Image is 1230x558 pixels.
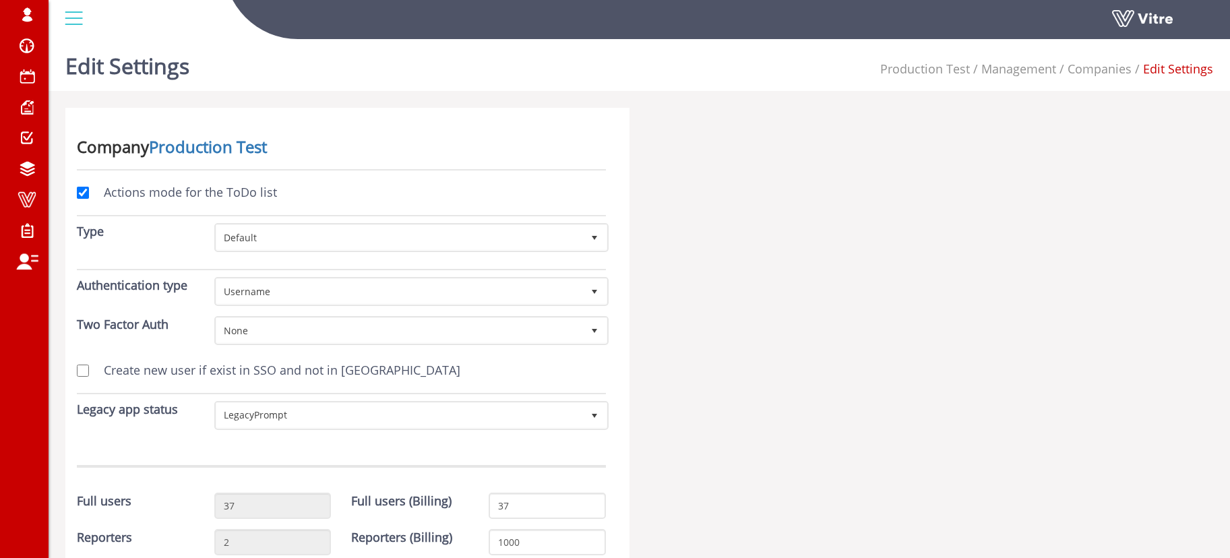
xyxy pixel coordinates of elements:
[77,277,187,294] label: Authentication type
[216,403,582,427] span: LegacyPrompt
[77,401,178,418] label: Legacy app status
[582,403,607,427] span: select
[582,318,607,342] span: select
[77,365,89,377] input: Create new user if exist in SSO and not in [GEOGRAPHIC_DATA]
[351,493,452,510] label: Full users (Billing)
[149,135,267,158] a: Production Test
[77,187,89,199] input: Actions mode for the ToDo list
[216,318,582,342] span: None
[880,61,970,77] a: Production Test
[216,279,582,303] span: Username
[970,61,1056,78] li: Management
[77,316,168,334] label: Two Factor Auth
[77,529,132,547] label: Reporters
[351,529,452,547] label: Reporters (Billing)
[1132,61,1213,78] li: Edit Settings
[1068,61,1132,77] a: Companies
[65,34,189,91] h1: Edit Settings
[216,225,582,249] span: Default
[77,493,131,510] label: Full users
[582,225,607,249] span: select
[77,223,104,241] label: Type
[582,279,607,303] span: select
[77,138,606,156] h3: Company
[90,184,277,201] label: Actions mode for the ToDo list
[90,362,460,379] label: Create new user if exist in SSO and not in [GEOGRAPHIC_DATA]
